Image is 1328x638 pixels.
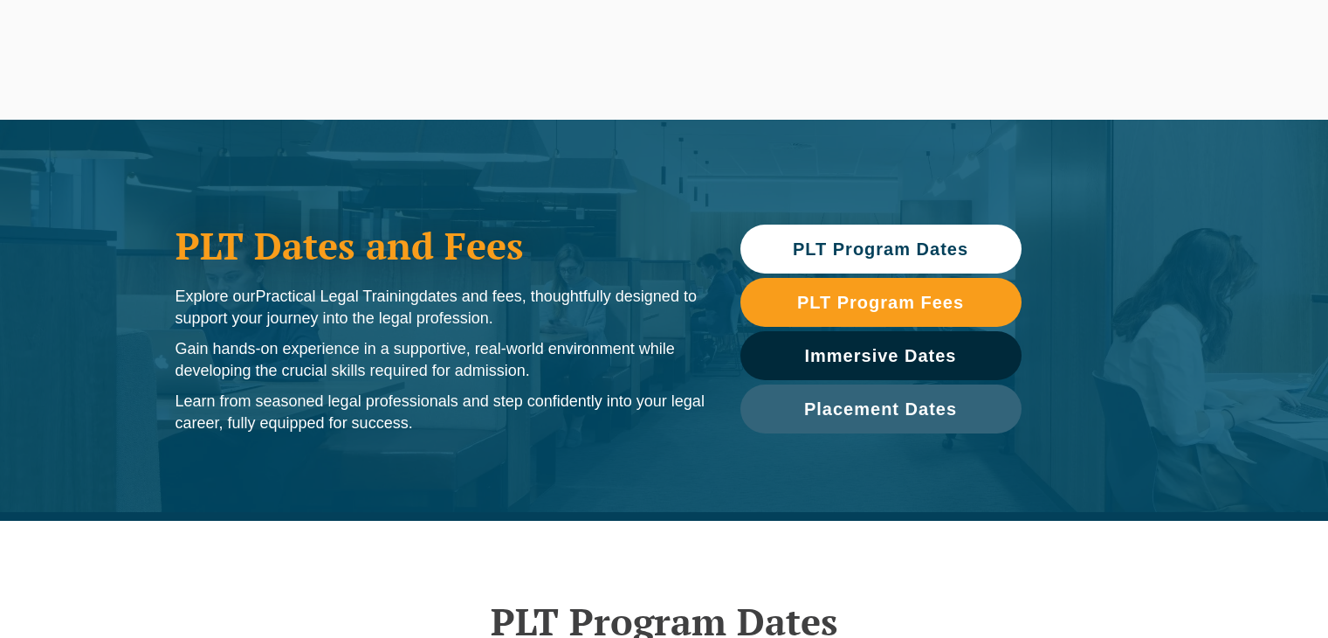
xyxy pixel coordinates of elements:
[740,278,1022,327] a: PLT Program Fees
[797,294,964,311] span: PLT Program Fees
[175,338,705,382] p: Gain hands-on experience in a supportive, real-world environment while developing the crucial ski...
[740,385,1022,433] a: Placement Dates
[175,391,705,434] p: Learn from seasoned legal professionals and step confidently into your legal career, fully equipp...
[256,288,419,305] span: Practical Legal Training
[740,331,1022,380] a: Immersive Dates
[793,240,968,258] span: PLT Program Dates
[175,224,705,267] h1: PLT Dates and Fees
[805,347,957,364] span: Immersive Dates
[804,400,957,418] span: Placement Dates
[175,286,705,329] p: Explore our dates and fees, thoughtfully designed to support your journey into the legal profession.
[740,225,1022,274] a: PLT Program Dates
